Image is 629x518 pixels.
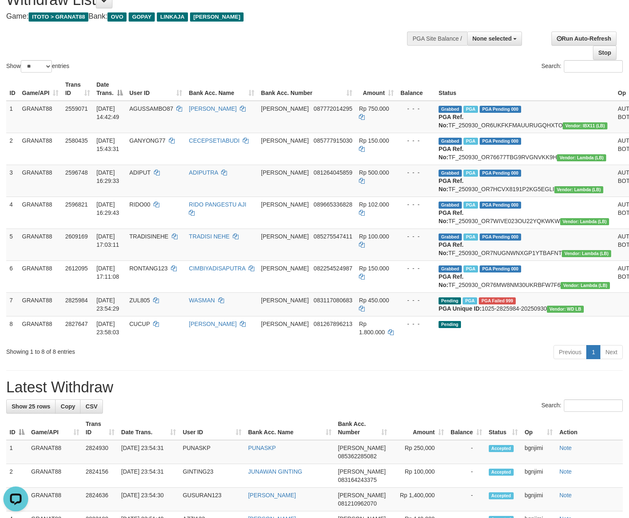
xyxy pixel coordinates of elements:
a: TRADISI NEHE [189,233,229,240]
span: ZUL805 [129,297,150,304]
h4: Game: Bank: [6,12,411,21]
label: Show entries [6,60,69,73]
div: Showing 1 to 8 of 8 entries [6,344,256,356]
span: Accepted [489,492,514,499]
div: - - - [400,320,432,328]
a: Note [559,445,572,451]
td: 2824156 [83,464,118,488]
span: Grabbed [439,265,462,272]
button: Open LiveChat chat widget [3,3,28,28]
td: GRANAT88 [19,316,62,342]
span: Vendor URL: https://dashboard.q2checkout.com/secure [563,122,607,129]
a: PUNASKP [248,445,276,451]
th: Trans ID: activate to sort column ascending [83,416,118,440]
span: Copy [61,403,75,410]
div: - - - [400,200,432,209]
span: Show 25 rows [12,403,50,410]
div: - - - [400,105,432,113]
a: Stop [593,46,617,60]
div: - - - [400,232,432,241]
th: User ID: activate to sort column ascending [179,416,245,440]
span: ITOTO > GRANAT88 [29,12,88,22]
span: Grabbed [439,106,462,113]
span: GOPAY [129,12,155,22]
span: Pending [439,297,461,304]
span: Grabbed [439,138,462,145]
span: Rp 150.000 [359,137,389,144]
th: Op: activate to sort column ascending [521,416,556,440]
a: Copy [55,399,80,413]
span: None selected [473,35,512,42]
a: [PERSON_NAME] [248,492,296,499]
span: Marked by bgndedek [463,265,478,272]
span: 2827647 [65,321,88,327]
span: [PERSON_NAME] [261,169,309,176]
span: Rp 750.000 [359,105,389,112]
th: Balance: activate to sort column ascending [447,416,485,440]
span: Copy 082254524987 to clipboard [314,265,352,272]
span: TRADISINEHE [129,233,168,240]
b: PGA Ref. No: [439,241,463,256]
th: ID [6,77,19,101]
span: [DATE] 14:42:49 [97,105,119,120]
td: - [447,488,485,511]
a: RIDO PANGESTU AJI [189,201,246,208]
span: Rp 100.000 [359,233,389,240]
span: GANYONG77 [129,137,166,144]
td: 1 [6,440,28,464]
span: [PERSON_NAME] [261,105,309,112]
span: 2559071 [65,105,88,112]
label: Search: [541,60,623,73]
td: PUNASKP [179,440,245,464]
td: 2 [6,464,28,488]
span: [DATE] 23:54:29 [97,297,119,312]
td: 5 [6,229,19,260]
span: Rp 450.000 [359,297,389,304]
div: - - - [400,168,432,177]
a: CIMBIYADISAPUTRA [189,265,245,272]
td: GRANAT88 [19,165,62,197]
td: 1025-2825984-20250930 [435,292,614,316]
td: GRANAT88 [28,440,83,464]
span: Vendor URL: https://dashboard.q2checkout.com/secure [547,306,584,313]
button: None selected [467,32,522,46]
span: Pending [439,321,461,328]
th: Game/API: activate to sort column ascending [19,77,62,101]
td: GRANAT88 [19,229,62,260]
span: Vendor URL: https://dashboard.q2checkout.com/secure [554,186,604,193]
div: - - - [400,264,432,272]
span: Copy 081264045859 to clipboard [314,169,352,176]
th: Bank Acc. Name: activate to sort column ascending [245,416,335,440]
a: [PERSON_NAME] [189,105,236,112]
span: CUCUP [129,321,150,327]
div: - - - [400,136,432,145]
td: GRANAT88 [19,260,62,292]
a: CECEPSETIABUDI [189,137,239,144]
td: Rp 1,400,000 [390,488,447,511]
span: Copy 083117080683 to clipboard [314,297,352,304]
span: [PERSON_NAME] [338,468,386,475]
span: [PERSON_NAME] [261,201,309,208]
td: Rp 250,000 [390,440,447,464]
td: 6 [6,260,19,292]
a: Show 25 rows [6,399,56,413]
span: [PERSON_NAME] [261,137,309,144]
span: 2609169 [65,233,88,240]
h1: Latest Withdraw [6,379,623,396]
span: [PERSON_NAME] [338,445,386,451]
td: 3 [6,165,19,197]
span: Copy 085362285082 to clipboard [338,453,377,460]
th: ID: activate to sort column descending [6,416,28,440]
span: [PERSON_NAME] [261,265,309,272]
th: Action [556,416,623,440]
span: 2825984 [65,297,88,304]
th: Status: activate to sort column ascending [485,416,522,440]
span: Rp 500.000 [359,169,389,176]
th: Amount: activate to sort column ascending [356,77,397,101]
div: - - - [400,296,432,304]
a: Note [559,468,572,475]
span: [DATE] 17:03:11 [97,233,119,248]
b: PGA Ref. No: [439,273,463,288]
td: 8 [6,316,19,342]
span: Grabbed [439,233,462,241]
